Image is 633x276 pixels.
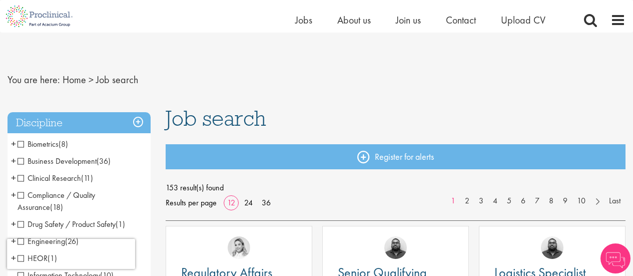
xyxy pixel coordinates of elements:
img: Chatbot [600,243,630,273]
span: Compliance / Quality Assurance [18,190,95,212]
a: Upload CV [501,14,545,27]
span: Business Development [18,156,97,166]
span: + [11,136,16,151]
a: 5 [502,195,516,207]
span: + [11,216,16,231]
a: 10 [572,195,590,207]
a: 7 [530,195,544,207]
span: Clinical Research [18,173,93,183]
a: Join us [396,14,421,27]
span: Business Development [18,156,111,166]
a: Jobs [295,14,312,27]
a: Register for alerts [166,144,625,169]
span: 153 result(s) found [166,180,625,195]
img: Ashley Bennett [384,236,407,259]
span: Biometrics [18,139,68,149]
span: Biometrics [18,139,59,149]
img: Ashley Bennett [541,236,563,259]
span: (36) [97,156,111,166]
a: 12 [224,197,239,208]
a: About us [337,14,371,27]
span: Clinical Research [18,173,81,183]
a: 4 [488,195,502,207]
a: breadcrumb link [63,73,86,86]
a: 9 [558,195,572,207]
a: 36 [258,197,274,208]
span: (26) [65,236,79,246]
a: 3 [474,195,488,207]
a: 1 [446,195,460,207]
span: Job search [96,73,138,86]
span: (1) [116,219,125,229]
span: + [11,187,16,202]
span: Engineering [18,236,79,246]
span: Drug Safety / Product Safety [18,219,116,229]
span: Drug Safety / Product Safety [18,219,125,229]
span: (8) [59,139,68,149]
h3: Discipline [8,112,151,134]
span: + [11,153,16,168]
a: 2 [460,195,474,207]
span: You are here: [8,73,60,86]
span: (18) [50,202,63,212]
iframe: reCAPTCHA [7,239,135,269]
span: > [89,73,94,86]
a: Last [604,195,625,207]
a: 24 [241,197,256,208]
a: Contact [446,14,476,27]
span: Results per page [166,195,217,210]
span: (11) [81,173,93,183]
a: 8 [544,195,558,207]
span: + [11,233,16,248]
span: + [11,170,16,185]
img: Tamara Lévai [228,236,250,259]
span: Engineering [18,236,65,246]
span: Job search [166,105,266,132]
a: 6 [516,195,530,207]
